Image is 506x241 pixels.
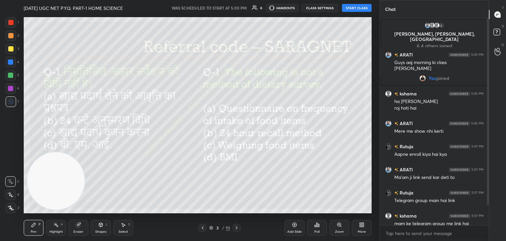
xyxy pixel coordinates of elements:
h5: WAS SCHEDULED TO START AT 5:00 PM [172,5,247,11]
div: 92 [226,225,230,231]
div: P [39,223,41,226]
h6: kshama [398,212,417,219]
div: mam ke telegram group me link hai [394,221,484,227]
div: 4 [5,57,19,67]
img: ac1245674e8d465aac1aa0ff8abd4772.jpg [419,75,426,82]
img: default.png [385,90,392,97]
h6: ARATI [398,166,413,173]
h6: Rutuja [398,189,413,196]
div: 5:07 PM [471,214,484,218]
div: Aapne enroll kiya hai kya [394,151,484,158]
img: a7d6eed1c4e342f58e0a505c5e0deddc.jpg [385,52,392,58]
div: Add Slide [287,230,302,233]
img: 4P8fHbbgJtejmAAAAAElFTkSuQmCC [449,214,470,218]
h6: ARATI [398,51,413,58]
button: HANDOUTS [266,4,298,12]
h6: Rutuja [398,143,413,150]
div: 5:06 PM [471,121,484,125]
div: Zoom [335,230,344,233]
img: no-rating-badge.077c3623.svg [394,53,398,57]
span: joined [436,76,449,81]
div: Eraser [73,230,83,233]
div: Ma'am ji link send kar deti to [394,174,484,181]
img: 3 [385,143,392,150]
p: T [502,5,504,10]
div: 6 [260,6,262,10]
img: 4P8fHbbgJtejmAAAAAElFTkSuQmCC [449,121,470,125]
img: a7d6eed1c4e342f58e0a505c5e0deddc.jpg [424,22,431,29]
h6: ARATI [398,120,413,127]
div: Pen [31,230,37,233]
div: Highlight [49,230,63,233]
p: & 4 others joined [385,43,483,49]
img: 4P8fHbbgJtejmAAAAAElFTkSuQmCC [449,191,470,195]
div: 5:05 PM [471,53,484,57]
button: CLASS SETTINGS [302,4,338,12]
img: no-rating-badge.077c3623.svg [394,122,398,125]
div: 5:07 PM [471,145,484,149]
img: no-rating-badge.077c3623.svg [394,191,398,195]
img: a7d6eed1c4e342f58e0a505c5e0deddc.jpg [385,166,392,173]
img: no-rating-badge.077c3623.svg [394,92,398,96]
div: 5 [5,70,19,81]
h6: kshama [398,90,417,97]
div: grid [380,18,489,225]
div: More [358,230,366,233]
p: G [501,42,504,47]
div: Poll [314,230,320,233]
div: / [222,226,224,230]
img: no-rating-badge.077c3623.svg [394,168,398,172]
div: 5:07 PM [471,168,484,172]
img: no-rating-badge.077c3623.svg [394,214,398,218]
p: Chat [380,0,401,18]
img: default.png [434,22,440,29]
div: Z [6,203,19,213]
img: 4P8fHbbgJtejmAAAAAElFTkSuQmCC [449,53,470,57]
img: a7d6eed1c4e342f58e0a505c5e0deddc.jpg [385,120,392,127]
div: H [61,223,63,226]
div: 6 [5,83,19,94]
h4: [DATE] UGC NET P.Y.Q. PART-1 HOME SCIENCE [24,5,123,11]
div: 7 [6,96,19,107]
img: 4P8fHbbgJtejmAAAAAElFTkSuQmCC [449,92,470,96]
p: D [502,24,504,29]
div: C [5,176,19,187]
img: 4P8fHbbgJtejmAAAAAElFTkSuQmCC [449,168,470,172]
img: no-rating-badge.077c3623.svg [394,145,398,149]
div: S [128,223,130,226]
div: Shapes [95,230,106,233]
div: 4 [438,22,445,29]
div: L [106,223,108,226]
div: 3 [214,226,221,230]
div: Select [119,230,128,233]
div: Guys aaj morning ki class [PERSON_NAME] [394,59,484,72]
img: 4P8fHbbgJtejmAAAAAElFTkSuQmCC [449,145,470,149]
div: X [5,189,19,200]
p: [PERSON_NAME], [PERSON_NAME], [GEOGRAPHIC_DATA] [385,31,483,42]
img: default.png [385,213,392,219]
span: You [429,76,436,81]
div: 2 [6,30,19,41]
button: START CLASS [342,4,372,12]
div: Mere me show nhi kerti [394,128,484,135]
div: ha [PERSON_NAME] [394,98,484,105]
img: 3 [385,189,392,196]
div: Telegram group main hai link [394,197,484,204]
div: roj hoti hai [394,105,484,112]
div: 3 [6,44,19,54]
div: 5:06 PM [471,92,484,96]
div: 5:07 PM [471,191,484,195]
div: 1 [6,17,19,28]
img: default.png [429,22,436,29]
